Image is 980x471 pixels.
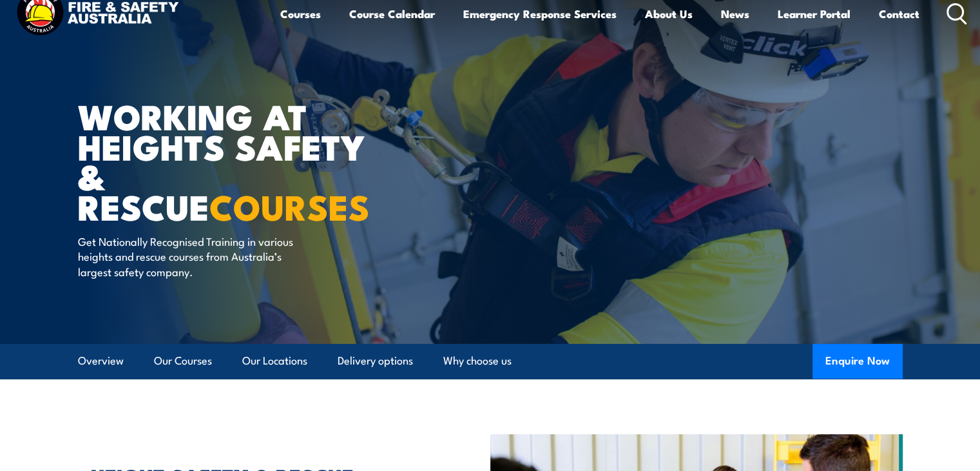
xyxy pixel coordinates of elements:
a: Delivery options [338,344,413,378]
a: Why choose us [443,344,512,378]
a: Our Locations [242,344,307,378]
h1: WORKING AT HEIGHTS SAFETY & RESCUE [78,101,396,221]
a: Overview [78,344,124,378]
p: Get Nationally Recognised Training in various heights and rescue courses from Australia’s largest... [78,234,313,279]
strong: COURSES [209,179,370,232]
button: Enquire Now [812,344,903,379]
a: Our Courses [154,344,212,378]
